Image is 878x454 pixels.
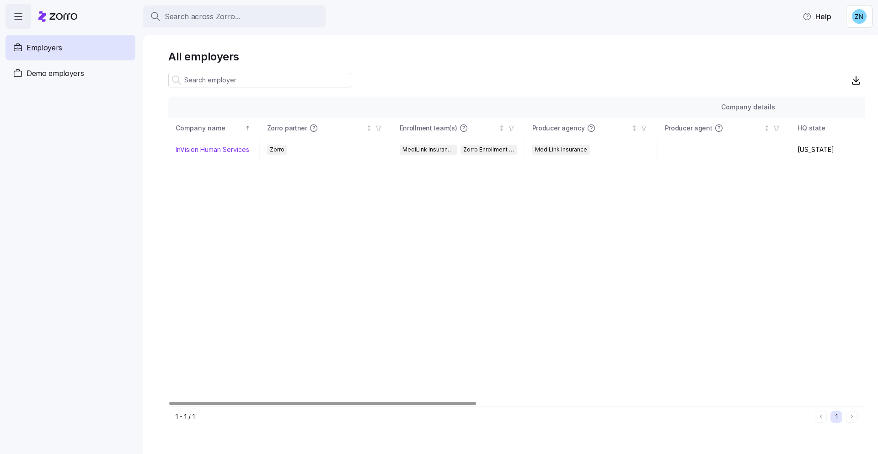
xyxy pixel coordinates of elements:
[260,118,392,139] th: Zorro partnerNot sorted
[143,5,326,27] button: Search across Zorro...
[830,411,842,423] button: 1
[852,9,867,24] img: 5c518db9dac3a343d5b258230af867d6
[535,145,587,155] span: MediLink Insurance
[463,145,515,155] span: Zorro Enrollment Team
[795,7,839,26] button: Help
[176,412,811,422] div: 1 - 1 / 1
[803,11,831,22] span: Help
[168,49,865,64] h1: All employers
[665,124,712,133] span: Producer agent
[168,118,260,139] th: Company nameSorted ascending
[532,124,585,133] span: Producer agency
[764,125,770,131] div: Not sorted
[402,145,454,155] span: MediLink Insurance
[815,411,827,423] button: Previous page
[245,125,251,131] div: Sorted ascending
[176,145,249,154] a: InVision Human Services
[168,73,351,87] input: Search employer
[5,35,135,60] a: Employers
[658,118,790,139] th: Producer agentNot sorted
[176,123,243,133] div: Company name
[267,124,307,133] span: Zorro partner
[846,411,858,423] button: Next page
[27,42,62,54] span: Employers
[525,118,658,139] th: Producer agencyNot sorted
[270,145,284,155] span: Zorro
[165,11,240,22] span: Search across Zorro...
[400,124,457,133] span: Enrollment team(s)
[498,125,505,131] div: Not sorted
[27,68,84,79] span: Demo employers
[631,125,637,131] div: Not sorted
[392,118,525,139] th: Enrollment team(s)Not sorted
[366,125,372,131] div: Not sorted
[5,60,135,86] a: Demo employers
